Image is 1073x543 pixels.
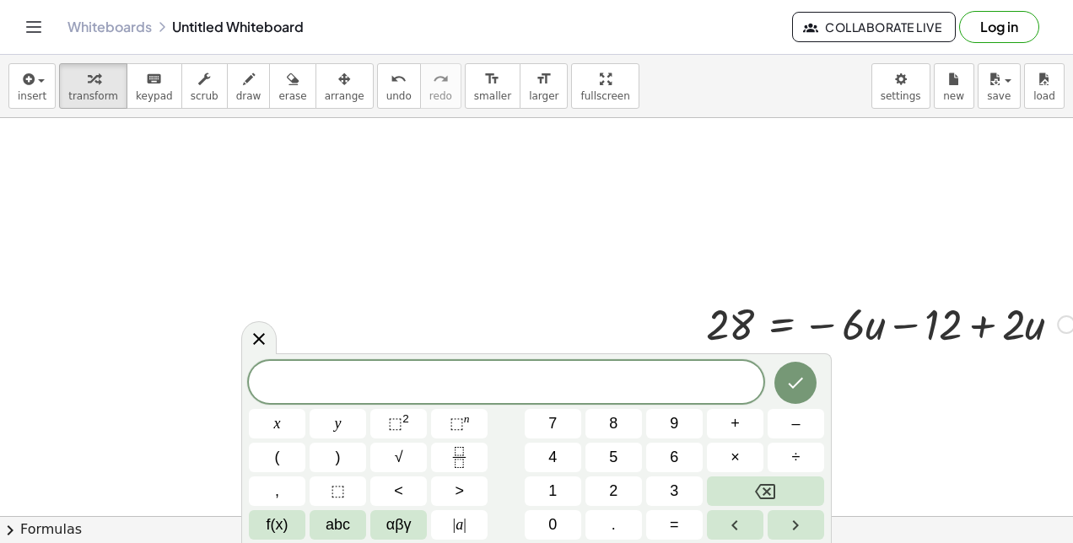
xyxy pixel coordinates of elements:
[8,63,56,109] button: insert
[646,510,703,540] button: Equals
[707,409,763,438] button: Plus
[388,415,402,432] span: ⬚
[791,412,800,435] span: –
[525,409,581,438] button: 7
[707,510,763,540] button: Left arrow
[275,446,280,469] span: (
[191,90,218,102] span: scrub
[585,409,642,438] button: 8
[59,63,127,109] button: transform
[774,362,817,404] button: Done
[585,510,642,540] button: .
[612,513,616,536] span: .
[326,513,350,536] span: abc
[249,476,305,506] button: ,
[450,415,464,432] span: ⬚
[670,412,678,435] span: 9
[249,443,305,472] button: (
[68,90,118,102] span: transform
[370,409,427,438] button: Squared
[484,69,500,89] i: format_size
[370,476,427,506] button: Less than
[525,476,581,506] button: 1
[646,409,703,438] button: 9
[431,476,488,506] button: Greater than
[806,19,941,35] span: Collaborate Live
[377,63,421,109] button: undoundo
[315,63,374,109] button: arrange
[274,412,281,435] span: x
[453,513,466,536] span: a
[146,69,162,89] i: keyboard
[520,63,568,109] button: format_sizelarger
[978,63,1021,109] button: save
[670,480,678,503] span: 3
[310,510,366,540] button: Alphabet
[370,510,427,540] button: Greek alphabet
[181,63,228,109] button: scrub
[548,446,557,469] span: 4
[646,476,703,506] button: 3
[275,480,279,503] span: ,
[464,412,470,425] sup: n
[731,446,740,469] span: ×
[525,443,581,472] button: 4
[792,446,801,469] span: ÷
[386,513,412,536] span: αβγ
[310,443,366,472] button: )
[370,443,427,472] button: Square root
[548,412,557,435] span: 7
[670,513,679,536] span: =
[463,516,466,533] span: |
[402,412,409,425] sup: 2
[127,63,182,109] button: keyboardkeypad
[646,443,703,472] button: 6
[431,409,488,438] button: Superscript
[871,63,930,109] button: settings
[429,90,452,102] span: redo
[670,446,678,469] span: 6
[881,90,921,102] span: settings
[474,90,511,102] span: smaller
[455,480,464,503] span: >
[707,476,824,506] button: Backspace
[609,446,617,469] span: 5
[585,443,642,472] button: 5
[731,412,740,435] span: +
[433,69,449,89] i: redo
[768,409,824,438] button: Minus
[278,90,306,102] span: erase
[453,516,456,533] span: |
[431,510,488,540] button: Absolute value
[609,412,617,435] span: 8
[20,13,47,40] button: Toggle navigation
[394,480,403,503] span: <
[67,19,152,35] a: Whiteboards
[548,480,557,503] span: 1
[18,90,46,102] span: insert
[395,446,403,469] span: √
[768,510,824,540] button: Right arrow
[249,409,305,438] button: x
[236,90,262,102] span: draw
[580,90,629,102] span: fullscreen
[525,510,581,540] button: 0
[1033,90,1055,102] span: load
[768,443,824,472] button: Divide
[310,476,366,506] button: Placeholder
[585,476,642,506] button: 2
[571,63,639,109] button: fullscreen
[331,480,345,503] span: ⬚
[420,63,461,109] button: redoredo
[792,12,956,42] button: Collaborate Live
[707,443,763,472] button: Times
[529,90,558,102] span: larger
[386,90,412,102] span: undo
[267,513,288,536] span: f(x)
[987,90,1011,102] span: save
[943,90,964,102] span: new
[336,446,341,469] span: )
[536,69,552,89] i: format_size
[391,69,407,89] i: undo
[465,63,520,109] button: format_sizesmaller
